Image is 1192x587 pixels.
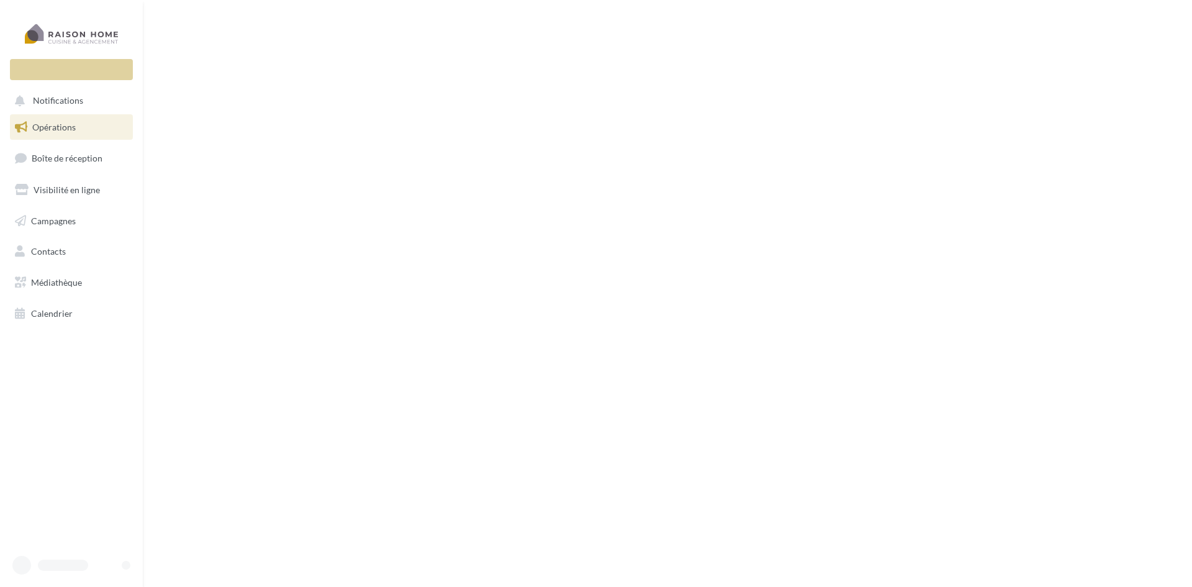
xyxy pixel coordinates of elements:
span: Notifications [33,96,83,106]
a: Calendrier [7,301,135,327]
span: Contacts [31,246,66,257]
span: Visibilité en ligne [34,184,100,195]
span: Opérations [32,122,76,132]
div: Nouvelle campagne [10,59,133,80]
a: Campagnes [7,208,135,234]
a: Médiathèque [7,270,135,296]
a: Opérations [7,114,135,140]
a: Visibilité en ligne [7,177,135,203]
span: Boîte de réception [32,153,102,163]
span: Campagnes [31,215,76,225]
span: Médiathèque [31,277,82,288]
span: Calendrier [31,308,73,319]
a: Contacts [7,239,135,265]
a: Boîte de réception [7,145,135,171]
